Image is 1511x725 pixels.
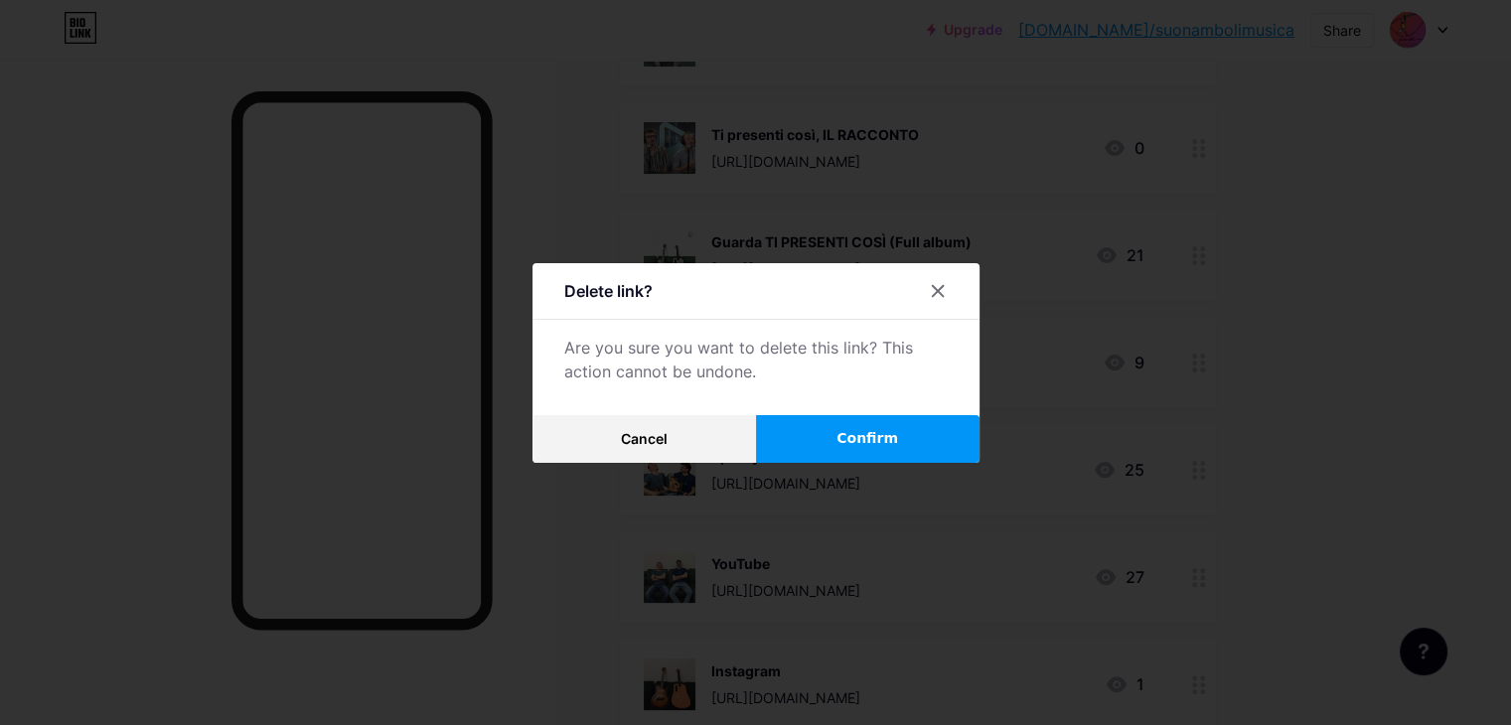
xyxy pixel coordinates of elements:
[532,415,756,463] button: Cancel
[621,430,668,447] span: Cancel
[564,279,653,303] div: Delete link?
[756,415,980,463] button: Confirm
[836,428,898,449] span: Confirm
[564,336,948,383] div: Are you sure you want to delete this link? This action cannot be undone.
